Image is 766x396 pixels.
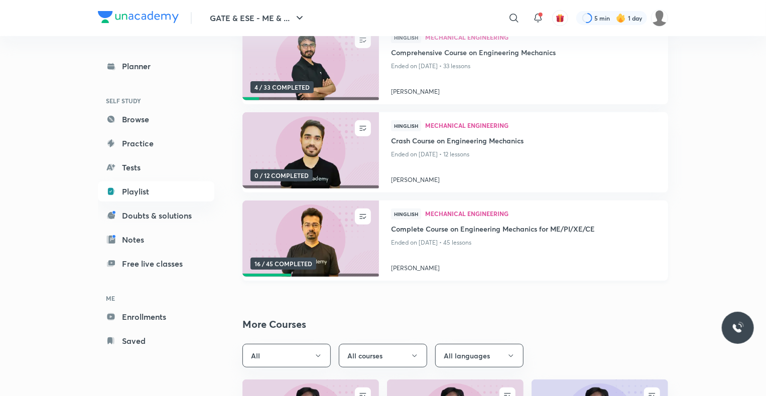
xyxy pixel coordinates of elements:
[391,83,656,96] a: [PERSON_NAME]
[241,200,380,278] img: new-thumbnail
[98,181,214,202] a: Playlist
[391,148,656,161] p: Ended on [DATE] • 12 lessons
[425,122,656,128] span: Mechanical Engineering
[732,322,744,334] img: ttu
[98,92,214,109] h6: SELF STUDY
[242,24,379,104] a: new-thumbnail4 / 33 COMPLETED
[250,258,316,270] span: 16 / 45 COMPLETED
[391,209,421,220] span: Hinglish
[98,11,179,26] a: Company Logo
[242,344,331,367] button: All
[98,133,214,153] a: Practice
[204,8,312,28] button: GATE & ESE - ME & ...
[98,230,214,250] a: Notes
[98,109,214,129] a: Browse
[391,60,656,73] p: Ended on [DATE] • 33 lessons
[250,169,313,181] span: 0 / 12 COMPLETED
[339,344,427,367] button: All courses
[98,157,214,177] a: Tests
[241,112,380,189] img: new-thumbnail
[391,260,656,273] a: [PERSON_NAME]
[98,307,214,327] a: Enrollments
[98,56,214,76] a: Planner
[98,290,214,307] h6: ME
[391,32,421,43] span: Hinglish
[242,201,379,281] a: new-thumbnail16 / 45 COMPLETED
[391,171,656,184] a: [PERSON_NAME]
[241,24,380,101] img: new-thumbnail
[435,344,524,367] button: All languages
[552,10,568,26] button: avatar
[250,81,314,93] span: 4 / 33 COMPLETED
[425,34,656,40] span: Mechanical Engineering
[391,120,421,131] span: Hinglish
[651,10,668,27] img: Prashant Kumar
[425,122,656,129] a: Mechanical Engineering
[391,224,656,236] a: Complete Course on Engineering Mechanics for ME/PI/XE/CE
[242,317,668,332] h2: More Courses
[391,47,656,60] a: Comprehensive Course on Engineering Mechanics
[616,13,626,23] img: streak
[98,206,214,226] a: Doubts & solutions
[391,236,656,249] p: Ended on [DATE] • 45 lessons
[98,11,179,23] img: Company Logo
[98,331,214,351] a: Saved
[391,135,656,148] a: Crash Course on Engineering Mechanics
[98,254,214,274] a: Free live classes
[425,211,656,218] a: Mechanical Engineering
[425,211,656,217] span: Mechanical Engineering
[425,34,656,41] a: Mechanical Engineering
[242,112,379,192] a: new-thumbnail0 / 12 COMPLETED
[556,14,565,23] img: avatar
